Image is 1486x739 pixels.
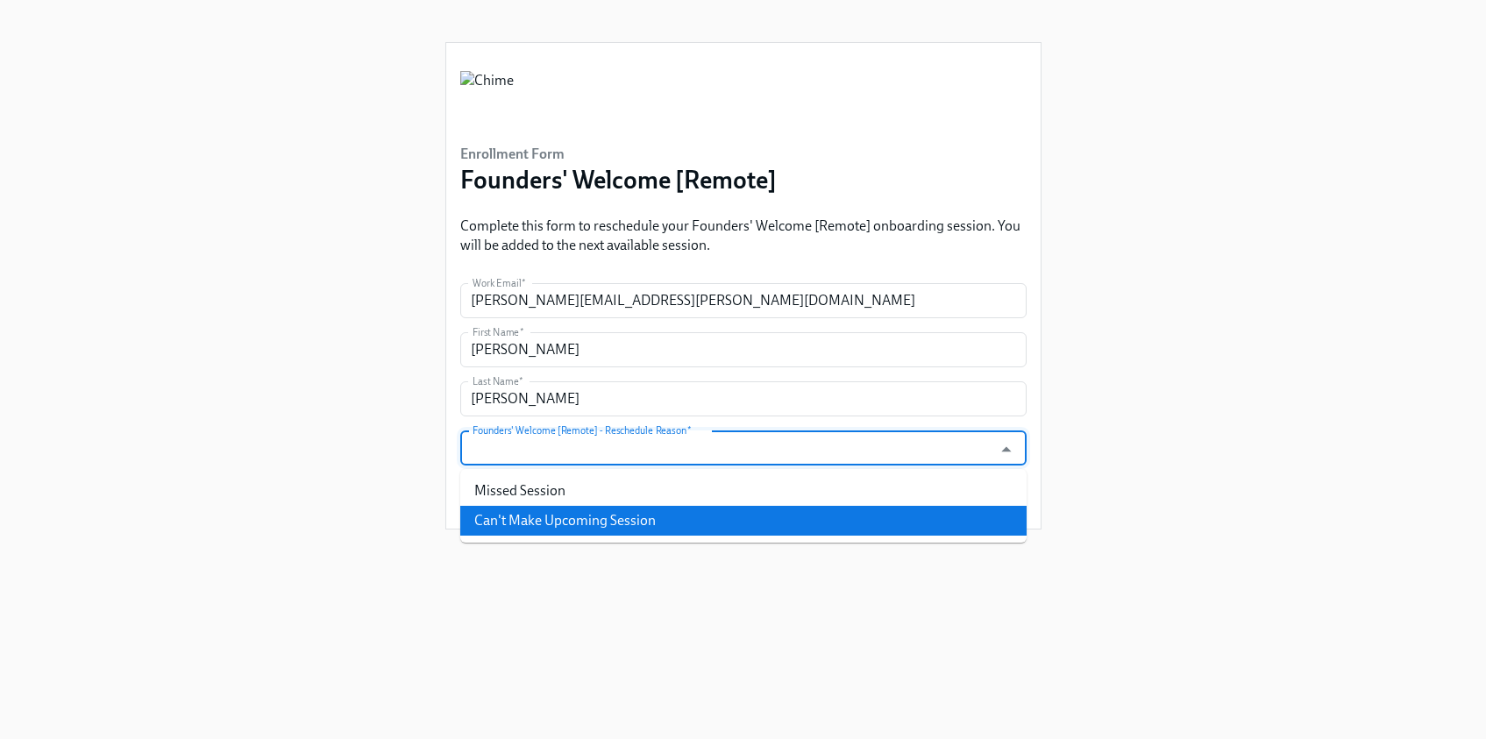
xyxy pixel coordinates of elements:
button: Close [992,436,1020,463]
li: Missed Session [460,476,1027,506]
h6: Enrollment Form [460,145,777,164]
li: Can't Make Upcoming Session [460,506,1027,536]
p: Complete this form to reschedule your Founders' Welcome [Remote] onboarding session. You will be ... [460,217,1027,255]
img: Chime [460,71,514,124]
h3: Founders' Welcome [Remote] [460,164,777,195]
